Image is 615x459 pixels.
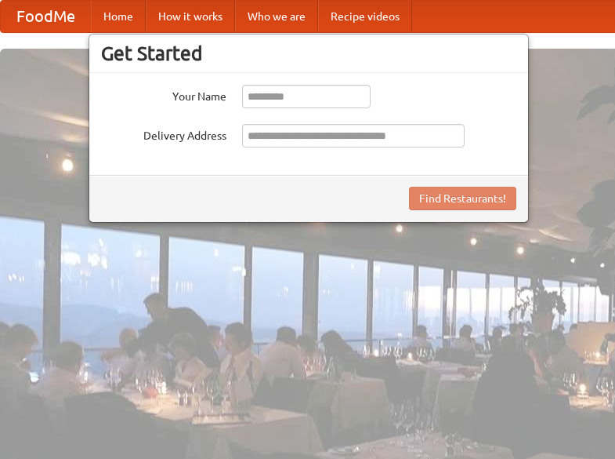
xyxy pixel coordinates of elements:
[318,1,412,32] a: Recipe videos
[91,1,146,32] a: Home
[409,187,516,210] button: Find Restaurants!
[101,42,516,65] h3: Get Started
[235,1,318,32] a: Who we are
[101,124,226,144] label: Delivery Address
[101,85,226,104] label: Your Name
[146,1,235,32] a: How it works
[1,1,91,32] a: FoodMe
